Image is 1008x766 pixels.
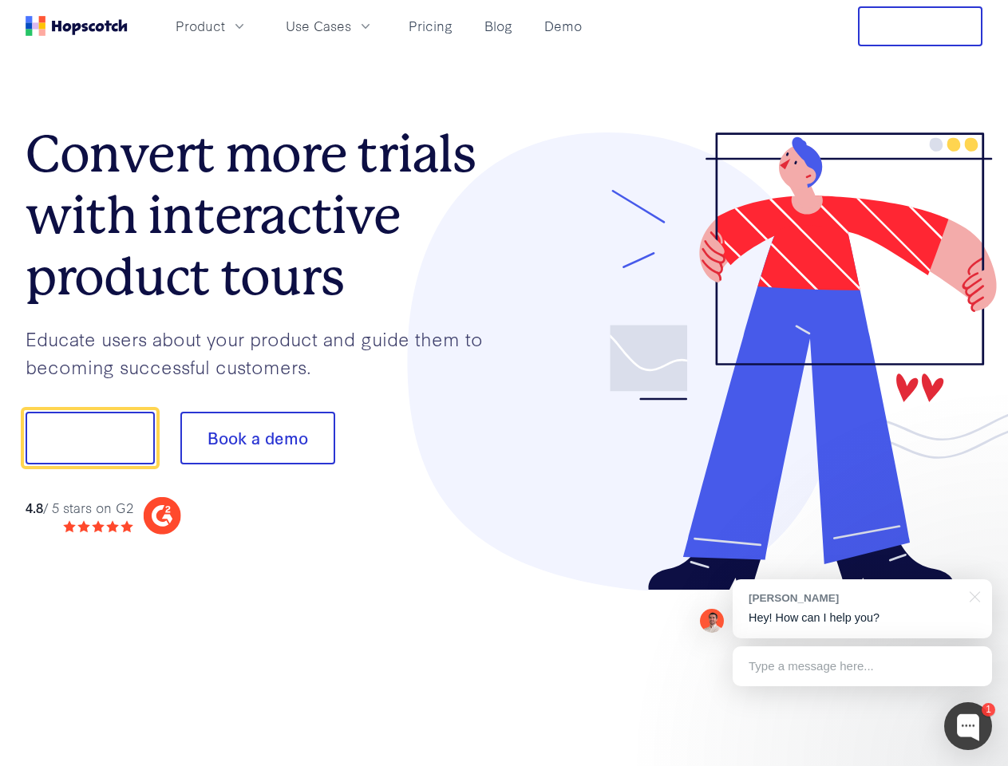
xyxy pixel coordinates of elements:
span: Product [176,16,225,36]
p: Educate users about your product and guide them to becoming successful customers. [26,325,504,380]
button: Show me! [26,412,155,464]
span: Use Cases [286,16,351,36]
strong: 4.8 [26,498,43,516]
a: Blog [478,13,519,39]
button: Use Cases [276,13,383,39]
p: Hey! How can I help you? [749,610,976,626]
button: Product [166,13,257,39]
div: 1 [982,703,995,717]
a: Demo [538,13,588,39]
h1: Convert more trials with interactive product tours [26,124,504,307]
a: Home [26,16,128,36]
button: Free Trial [858,6,982,46]
a: Pricing [402,13,459,39]
img: Mark Spera [700,609,724,633]
div: / 5 stars on G2 [26,498,133,518]
button: Book a demo [180,412,335,464]
div: Type a message here... [733,646,992,686]
div: [PERSON_NAME] [749,590,960,606]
